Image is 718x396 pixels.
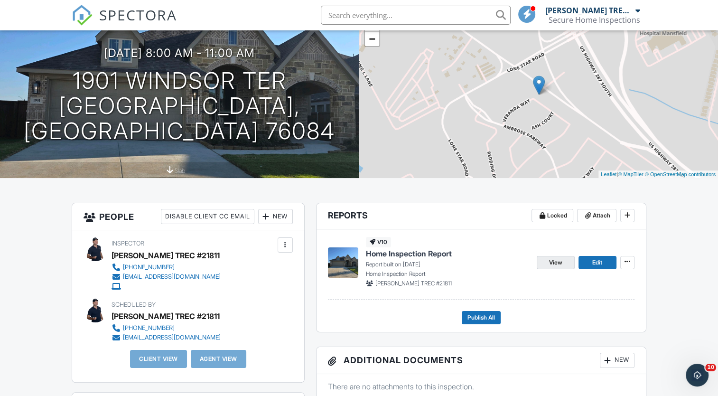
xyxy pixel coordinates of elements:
[601,171,616,177] a: Leaflet
[600,353,634,368] div: New
[545,6,633,15] div: [PERSON_NAME] TREC #21811
[598,170,718,179] div: |
[123,273,221,281] div: [EMAIL_ADDRESS][DOMAIN_NAME]
[112,240,144,247] span: Inspector
[317,347,646,374] h3: Additional Documents
[99,5,177,25] span: SPECTORA
[72,203,304,230] h3: People
[686,364,709,387] iframe: Intercom live chat
[112,323,221,333] a: [PHONE_NUMBER]
[123,324,175,332] div: [PHONE_NUMBER]
[175,167,185,174] span: slab
[72,5,93,26] img: The Best Home Inspection Software - Spectora
[72,13,177,33] a: SPECTORA
[161,209,254,224] div: Disable Client CC Email
[645,171,716,177] a: © OpenStreetMap contributors
[321,6,511,25] input: Search everything...
[705,364,716,371] span: 10
[104,47,255,59] h3: [DATE] 8:00 am - 11:00 am
[112,272,221,282] a: [EMAIL_ADDRESS][DOMAIN_NAME]
[123,334,221,341] div: [EMAIL_ADDRESS][DOMAIN_NAME]
[328,381,634,392] p: There are no attachments to this inspection.
[112,263,221,272] a: [PHONE_NUMBER]
[618,171,643,177] a: © MapTiler
[258,209,293,224] div: New
[112,248,220,263] div: [PERSON_NAME] TREC #21811
[549,15,640,25] div: Secure Home Inspections
[15,68,344,143] h1: 1901 Windsor Ter [GEOGRAPHIC_DATA], [GEOGRAPHIC_DATA] 76084
[123,264,175,271] div: [PHONE_NUMBER]
[112,333,221,342] a: [EMAIL_ADDRESS][DOMAIN_NAME]
[365,32,379,46] a: Zoom out
[112,301,156,308] span: Scheduled By
[112,309,220,323] div: [PERSON_NAME] TREC #21811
